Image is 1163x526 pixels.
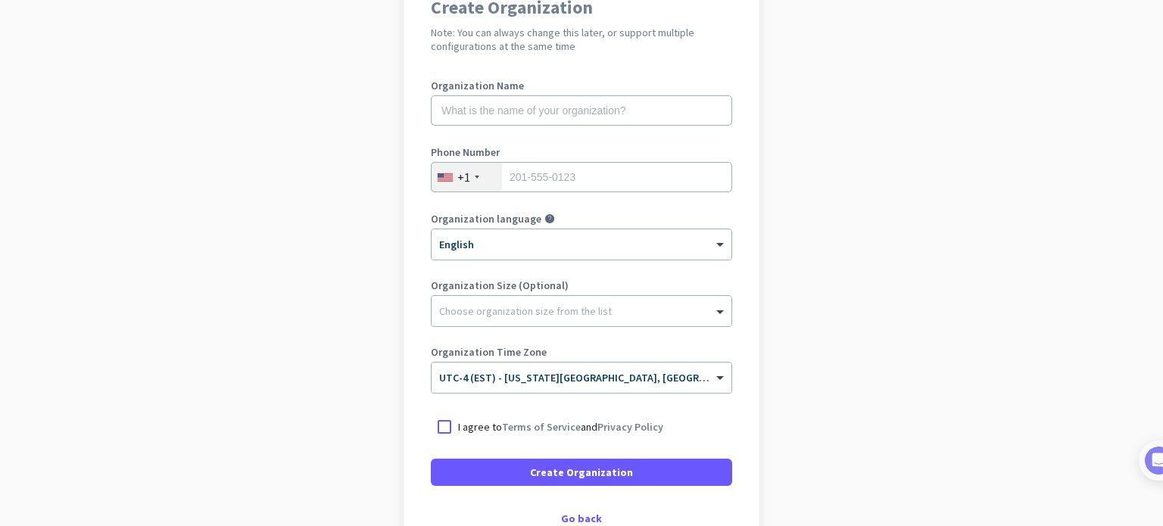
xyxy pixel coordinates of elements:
h2: Note: You can always change this later, or support multiple configurations at the same time [431,26,732,53]
button: Create Organization [431,459,732,486]
label: Organization Time Zone [431,347,732,357]
a: Privacy Policy [597,420,663,434]
label: Phone Number [431,147,732,157]
input: What is the name of your organization? [431,95,732,126]
a: Terms of Service [502,420,581,434]
label: Organization Name [431,80,732,91]
label: Organization Size (Optional) [431,280,732,291]
i: help [544,213,555,224]
div: +1 [457,170,470,185]
input: 201-555-0123 [431,162,732,192]
div: Go back [431,513,732,524]
p: I agree to and [458,419,663,434]
label: Organization language [431,213,541,224]
span: Create Organization [530,465,633,480]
